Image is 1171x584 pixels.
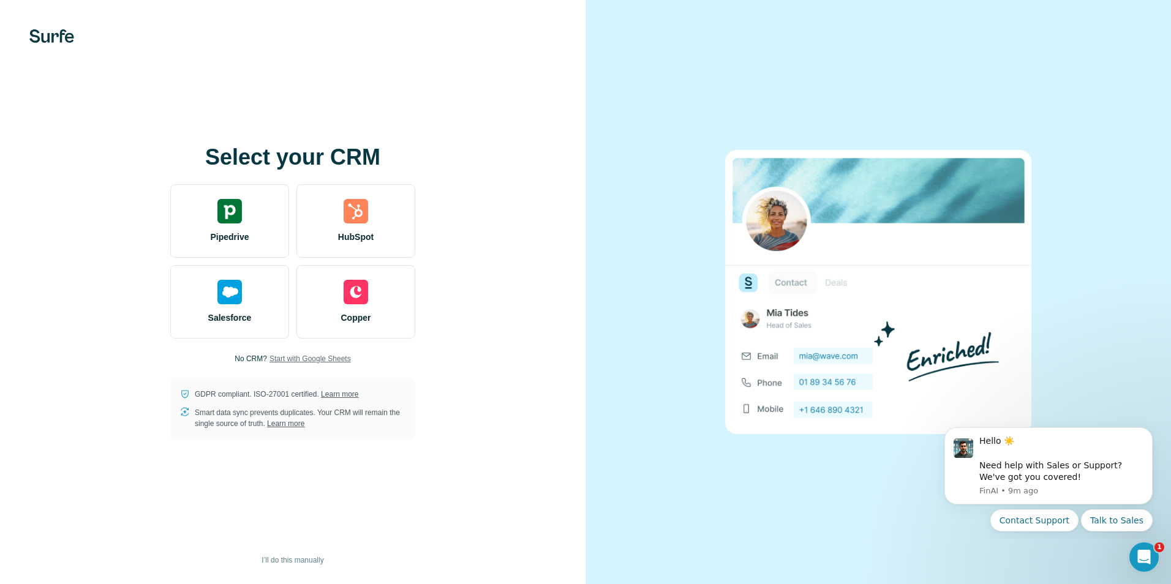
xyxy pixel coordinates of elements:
img: copper's logo [344,280,368,304]
button: Start with Google Sheets [269,353,351,364]
span: HubSpot [338,231,374,243]
img: Surfe's logo [29,29,74,43]
span: Salesforce [208,312,252,324]
p: No CRM? [235,353,267,364]
iframe: Intercom notifications message [926,416,1171,539]
a: Learn more [267,419,304,428]
span: 1 [1154,542,1164,552]
a: Learn more [321,390,358,399]
img: pipedrive's logo [217,199,242,223]
button: I’ll do this manually [253,551,332,569]
span: Copper [341,312,371,324]
img: salesforce's logo [217,280,242,304]
p: Smart data sync prevents duplicates. Your CRM will remain the single source of truth. [195,407,405,429]
span: Pipedrive [210,231,249,243]
img: none image [725,150,1031,433]
p: GDPR compliant. ISO-27001 certified. [195,389,358,400]
img: hubspot's logo [344,199,368,223]
span: I’ll do this manually [262,555,323,566]
h1: Select your CRM [170,145,415,170]
iframe: Intercom live chat [1129,542,1159,572]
